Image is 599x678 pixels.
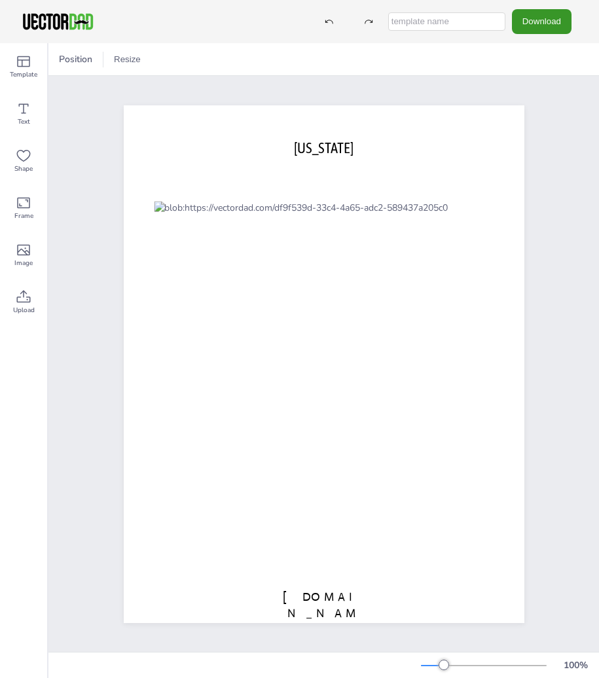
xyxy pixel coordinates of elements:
span: Template [10,69,37,80]
span: Shape [14,164,33,174]
input: template name [388,12,505,31]
div: 100 % [560,659,591,671]
span: Position [56,53,95,65]
img: VectorDad-1.png [21,12,95,31]
span: Text [18,116,30,127]
span: [DOMAIN_NAME] [283,590,364,637]
button: Resize [109,49,146,70]
span: Image [14,258,33,268]
span: Upload [13,305,35,315]
button: Download [512,9,572,33]
span: [US_STATE] [294,139,354,156]
span: Frame [14,211,33,221]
